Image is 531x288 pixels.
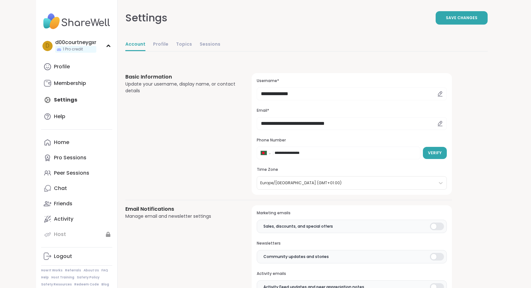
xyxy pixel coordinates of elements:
div: Logout [54,253,72,260]
h3: Basic Information [125,73,237,81]
a: Logout [41,249,112,264]
a: Peer Sessions [41,165,112,181]
span: Sales, discounts, and special offers [263,224,333,229]
h3: Newsletters [257,241,446,246]
div: d00courtneygxr [55,39,96,46]
a: Profile [153,38,168,51]
h3: Time Zone [257,167,446,172]
div: Membership [54,80,86,87]
div: Manage email and newsletter settings [125,213,237,220]
div: Activity [54,216,73,223]
h3: Username* [257,78,446,84]
div: Settings [125,10,167,26]
div: Home [54,139,69,146]
h3: Activity emails [257,271,446,277]
a: How It Works [41,268,63,273]
div: Profile [54,63,70,70]
a: FAQ [101,268,108,273]
a: Safety Resources [41,282,72,287]
a: Home [41,135,112,150]
h3: Marketing emails [257,210,446,216]
span: Community updates and stories [263,254,329,260]
a: Sessions [200,38,220,51]
a: Redeem Code [74,282,99,287]
span: Verify [428,150,442,156]
button: Save Changes [436,11,488,25]
span: Save Changes [446,15,477,21]
a: Topics [176,38,192,51]
div: Chat [54,185,67,192]
a: Friends [41,196,112,211]
h3: Email* [257,108,446,113]
div: Update your username, display name, or contact details [125,81,237,94]
a: Host Training [51,275,74,280]
h3: Email Notifications [125,205,237,213]
a: Help [41,275,49,280]
a: Profile [41,59,112,74]
a: Membership [41,76,112,91]
div: Pro Sessions [54,154,86,161]
a: Referrals [65,268,81,273]
a: Pro Sessions [41,150,112,165]
a: About Us [84,268,99,273]
h3: Phone Number [257,138,446,143]
a: Chat [41,181,112,196]
div: Friends [54,200,72,207]
div: Help [54,113,65,120]
a: Blog [101,282,109,287]
a: Help [41,109,112,124]
img: ShareWell Nav Logo [41,10,112,33]
div: Peer Sessions [54,170,89,177]
div: Host [54,231,66,238]
span: 1 Pro credit [63,47,83,52]
a: Host [41,227,112,242]
span: d [46,42,49,50]
a: Account [125,38,145,51]
button: Verify [423,147,447,159]
a: Activity [41,211,112,227]
a: Safety Policy [77,275,100,280]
